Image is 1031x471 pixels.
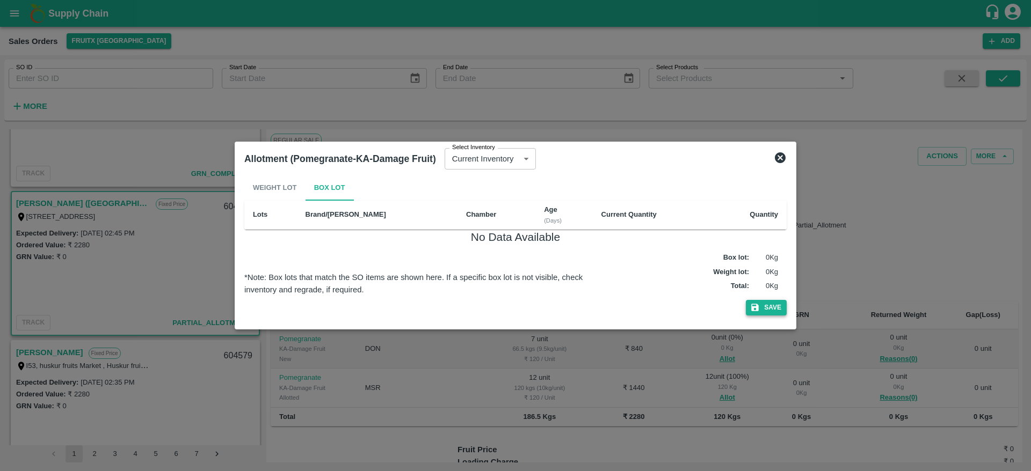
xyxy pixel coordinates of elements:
b: Current Quantity [601,210,657,218]
label: Box lot : [723,253,749,263]
label: Weight lot : [713,267,749,277]
h5: No Data Available [471,230,560,245]
label: Total : [731,281,749,291]
button: Box Lot [306,175,354,201]
p: 0 Kg [751,253,778,263]
b: Quantity [750,210,778,218]
b: Brand/[PERSON_NAME] [306,210,386,218]
b: Lots [253,210,267,218]
button: Save [746,300,787,315]
p: Current Inventory [452,153,514,165]
p: 0 Kg [751,267,778,277]
label: Select Inventory [452,143,495,152]
p: 0 Kg [751,281,778,291]
div: *Note: Box lots that match the SO items are shown here. If a specific box lot is not visible, che... [244,271,606,296]
div: (Days) [544,216,584,225]
b: Age [544,205,557,214]
b: Chamber [466,210,496,218]
b: Allotment (Pomegranate-KA-Damage Fruit) [244,153,436,164]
